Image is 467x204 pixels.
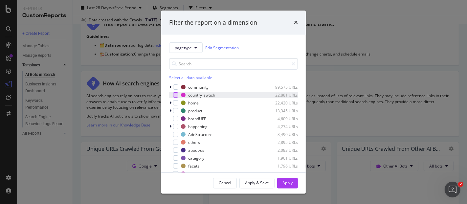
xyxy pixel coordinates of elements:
div: Select all data available [169,75,298,81]
div: 99,575 URLs [266,84,298,90]
div: 4,274 URLs [266,124,298,129]
div: others [188,140,200,145]
div: Cancel [219,180,231,186]
div: 2,895 URLs [266,140,298,145]
div: AddStructure [188,132,212,137]
button: pagetype [169,43,203,53]
iframe: Intercom live chat [445,182,460,197]
div: 2,083 URLs [266,147,298,153]
div: facets [188,163,199,169]
div: 1,184 URLs [266,171,298,177]
div: 22,420 URLs [266,100,298,106]
button: Cancel [213,178,237,188]
div: modal [161,11,306,193]
span: 2 [458,182,463,187]
input: Search [169,58,298,70]
div: 3,490 URLs [266,132,298,137]
div: brandUFE [188,116,206,122]
div: community [188,84,209,90]
div: happening [188,124,208,129]
div: 22,881 URLs [266,92,298,98]
div: 1,901 URLs [266,155,298,161]
button: Apply & Save [239,178,275,188]
div: 4,609 URLs [266,116,298,122]
div: product [188,108,202,114]
div: category [188,155,204,161]
div: country_swtich [188,92,215,98]
button: Apply [277,178,298,188]
span: pagetype [175,45,192,51]
div: times [294,18,298,27]
div: home [188,100,199,106]
div: 13,345 URLs [266,108,298,114]
div: Apply [282,180,293,186]
div: make-up [188,171,204,177]
div: Apply & Save [245,180,269,186]
div: about-us [188,147,204,153]
a: Edit Segmentation [205,44,239,51]
div: 1,796 URLs [266,163,298,169]
div: Filter the report on a dimension [169,18,257,27]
